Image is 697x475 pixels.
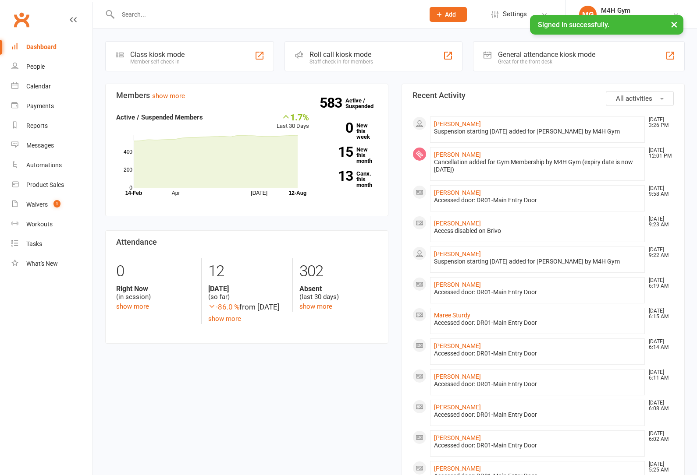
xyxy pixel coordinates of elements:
a: show more [299,303,332,310]
div: 12 [208,258,286,285]
div: (last 30 days) [299,285,377,301]
a: Payments [11,96,92,116]
div: from [DATE] [208,301,286,313]
div: Movement 4 Health [601,14,654,22]
div: Workouts [26,221,53,228]
a: People [11,57,92,77]
div: Last 30 Days [277,112,309,131]
a: Waivers 1 [11,195,92,215]
time: [DATE] 9:23 AM [644,216,673,228]
span: 1 [53,200,60,208]
a: Messages [11,136,92,155]
a: [PERSON_NAME] [434,281,481,288]
div: Access disabled on Brivo [434,227,641,235]
strong: Right Now [116,285,195,293]
span: -86.0 % [208,303,239,311]
div: People [26,63,45,70]
a: show more [152,92,185,100]
div: Waivers [26,201,48,208]
a: [PERSON_NAME] [434,220,481,227]
div: 0 [116,258,195,285]
strong: Absent [299,285,377,293]
div: Accessed door: DR01-Main Entry Door [434,380,641,388]
span: Add [445,11,456,18]
time: [DATE] 9:58 AM [644,186,673,197]
div: Accessed door: DR01-Main Entry Door [434,197,641,204]
a: [PERSON_NAME] [434,151,481,158]
div: Calendar [26,83,51,90]
div: MG [579,6,597,23]
a: [PERSON_NAME] [434,373,481,380]
a: Workouts [11,215,92,234]
span: All activities [616,95,652,102]
strong: 583 [320,96,345,109]
strong: 13 [322,169,353,183]
a: [PERSON_NAME] [434,342,481,349]
div: M4H Gym [601,7,654,14]
a: 0New this week [322,123,378,140]
a: Automations [11,155,92,175]
button: × [666,15,682,34]
a: [PERSON_NAME] [434,434,481,441]
a: What's New [11,254,92,274]
time: [DATE] 6:19 AM [644,278,673,289]
a: [PERSON_NAME] [434,250,481,257]
a: [PERSON_NAME] [434,120,481,127]
a: [PERSON_NAME] [434,465,481,472]
div: Messages [26,142,54,149]
div: What's New [26,260,58,267]
time: [DATE] 3:26 PM [644,117,673,128]
div: Product Sales [26,181,64,188]
a: Tasks [11,234,92,254]
time: [DATE] 6:02 AM [644,431,673,442]
time: [DATE] 5:25 AM [644,461,673,473]
div: General attendance kiosk mode [498,50,595,59]
a: 583Active / Suspended [345,91,384,116]
strong: 0 [322,121,353,134]
time: [DATE] 6:14 AM [644,339,673,350]
button: All activities [606,91,674,106]
time: [DATE] 9:22 AM [644,247,673,258]
a: Dashboard [11,37,92,57]
a: Reports [11,116,92,136]
a: Product Sales [11,175,92,195]
span: Signed in successfully. [538,21,609,29]
a: show more [116,303,149,310]
div: 302 [299,258,377,285]
div: 1.7% [277,112,309,122]
div: Suspension starting [DATE] added for [PERSON_NAME] by M4H Gym [434,258,641,265]
time: [DATE] 6:15 AM [644,308,673,320]
div: Staff check-in for members [309,59,373,65]
strong: Active / Suspended Members [116,113,203,121]
div: Tasks [26,240,42,247]
div: Automations [26,162,62,169]
button: Add [430,7,467,22]
div: Accessed door: DR01-Main Entry Door [434,411,641,419]
div: Accessed door: DR01-Main Entry Door [434,289,641,296]
a: Clubworx [11,9,32,31]
a: show more [208,315,241,323]
div: Suspension starting [DATE] added for [PERSON_NAME] by M4H Gym [434,128,641,135]
div: (so far) [208,285,286,301]
div: Accessed door: DR01-Main Entry Door [434,442,641,449]
a: [PERSON_NAME] [434,189,481,196]
time: [DATE] 6:11 AM [644,369,673,381]
input: Search... [115,8,418,21]
div: Payments [26,102,54,109]
a: Calendar [11,77,92,96]
strong: [DATE] [208,285,286,293]
div: Cancellation added for Gym Membership by M4H Gym (expiry date is now [DATE]) [434,158,641,173]
a: Maree Sturdy [434,312,470,319]
time: [DATE] 6:08 AM [644,400,673,412]
div: Accessed door: DR01-Main Entry Door [434,319,641,327]
div: Member self check-in [130,59,185,65]
time: [DATE] 12:01 PM [644,148,673,159]
div: Great for the front desk [498,59,595,65]
div: (in session) [116,285,195,301]
h3: Members [116,91,377,100]
strong: 15 [322,145,353,158]
div: Accessed door: DR01-Main Entry Door [434,350,641,357]
h3: Attendance [116,238,377,246]
span: Settings [503,4,527,24]
div: Reports [26,122,48,129]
